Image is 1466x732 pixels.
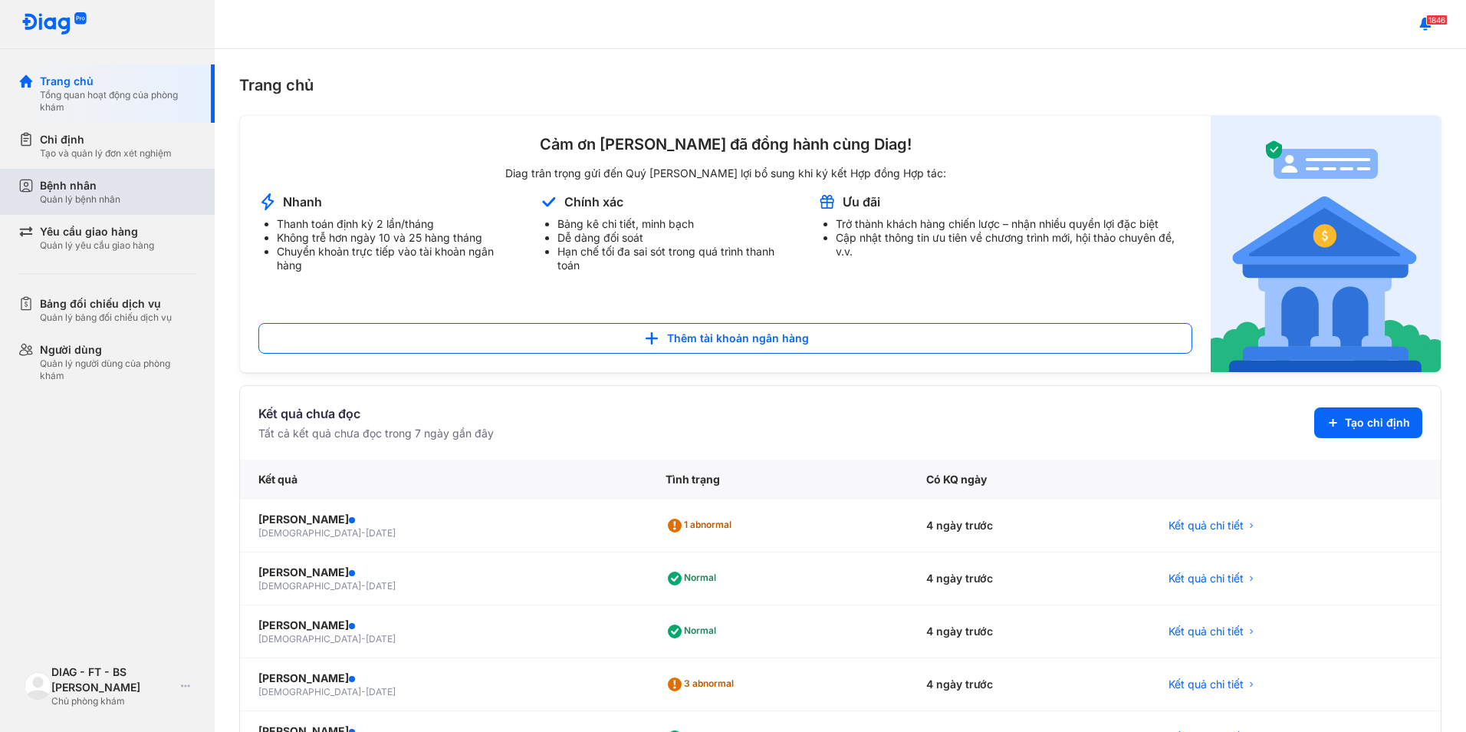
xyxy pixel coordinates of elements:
li: Thanh toán định kỳ 2 lần/tháng [277,217,521,231]
img: logo [21,12,87,36]
div: DIAG - FT - BS [PERSON_NAME] [51,664,175,695]
div: Diag trân trọng gửi đến Quý [PERSON_NAME] lợi bổ sung khi ký kết Hợp đồng Hợp tác: [258,167,1192,180]
div: 4 ngày trước [908,605,1150,658]
li: Bảng kê chi tiết, minh bạch [557,217,798,231]
li: Chuyển khoản trực tiếp vào tài khoản ngân hàng [277,245,521,272]
div: Cảm ơn [PERSON_NAME] đã đồng hành cùng Diag! [258,134,1192,154]
li: Không trễ hơn ngày 10 và 25 hàng tháng [277,231,521,245]
div: 1 abnormal [666,513,738,538]
div: Normal [666,566,722,591]
span: 1846 [1426,15,1448,25]
img: account-announcement [817,193,837,211]
img: account-announcement [1211,116,1441,372]
div: Chính xác [564,193,623,210]
div: Chỉ định [40,132,172,147]
span: - [361,580,366,592]
div: Chủ phòng khám [51,695,175,707]
div: Kết quả [240,460,647,500]
span: - [361,633,366,645]
span: [DEMOGRAPHIC_DATA] [258,580,361,592]
div: Quản lý yêu cầu giao hàng [40,239,154,252]
span: Tạo chỉ định [1345,415,1410,430]
span: Kết quả chi tiết [1169,518,1244,533]
div: Quản lý bảng đối chiếu dịch vụ [40,312,172,324]
li: Trở thành khách hàng chiến lược – nhận nhiều quyền lợi đặc biệt [836,217,1192,231]
div: Quản lý người dùng của phòng khám [40,358,196,382]
span: [DATE] [366,527,396,539]
div: Trang chủ [239,74,1441,97]
span: Kết quả chi tiết [1169,624,1244,639]
span: - [361,686,366,697]
div: Kết quả chưa đọc [258,404,494,423]
div: [PERSON_NAME] [258,565,629,580]
li: Hạn chế tối đa sai sót trong quá trình thanh toán [557,245,798,272]
img: logo [25,672,51,699]
span: [DEMOGRAPHIC_DATA] [258,527,361,539]
div: 3 abnormal [666,672,740,697]
li: Cập nhật thông tin ưu tiên về chương trình mới, hội thảo chuyên đề, v.v. [836,231,1192,259]
div: Tổng quan hoạt động của phòng khám [40,89,196,114]
div: Nhanh [283,193,322,210]
li: Dễ dàng đối soát [557,231,798,245]
div: Yêu cầu giao hàng [40,224,154,239]
span: - [361,527,366,539]
div: Bảng đối chiếu dịch vụ [40,296,172,312]
div: Quản lý bệnh nhân [40,193,120,206]
div: Bệnh nhân [40,178,120,193]
button: Thêm tài khoản ngân hàng [258,323,1192,354]
div: Ưu đãi [843,193,880,210]
div: 4 ngày trước [908,658,1150,711]
div: Người dùng [40,342,196,358]
div: Tạo và quản lý đơn xét nghiệm [40,147,172,160]
div: [PERSON_NAME] [258,618,629,633]
span: [DATE] [366,633,396,645]
div: 4 ngày trước [908,500,1150,552]
span: [DEMOGRAPHIC_DATA] [258,633,361,645]
div: Normal [666,619,722,644]
button: Tạo chỉ định [1314,407,1422,438]
span: Kết quả chi tiết [1169,571,1244,586]
span: [DATE] [366,686,396,697]
div: Tình trạng [647,460,907,500]
div: [PERSON_NAME] [258,671,629,686]
img: account-announcement [539,193,558,211]
div: [PERSON_NAME] [258,512,629,527]
div: Trang chủ [40,74,196,89]
span: [DATE] [366,580,396,592]
img: account-announcement [258,193,277,211]
div: 4 ngày trước [908,552,1150,605]
div: Có KQ ngày [908,460,1150,500]
span: [DEMOGRAPHIC_DATA] [258,686,361,697]
div: Tất cả kết quả chưa đọc trong 7 ngày gần đây [258,426,494,441]
span: Kết quả chi tiết [1169,677,1244,692]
